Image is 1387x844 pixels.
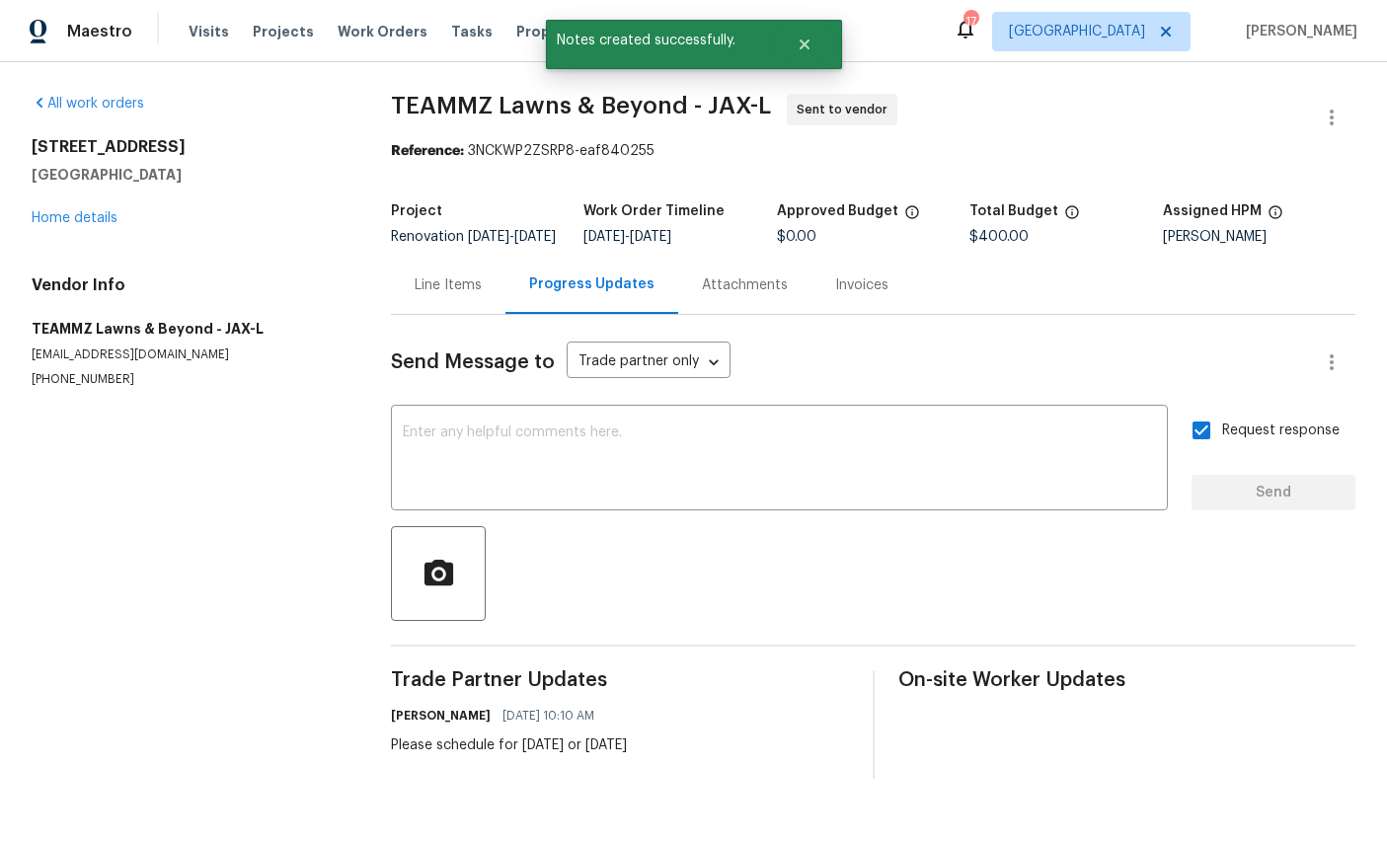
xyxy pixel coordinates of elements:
span: [DATE] [630,230,671,244]
a: All work orders [32,97,144,111]
div: Progress Updates [529,274,655,294]
span: The hpm assigned to this work order. [1268,204,1283,230]
h4: Vendor Info [32,275,344,295]
div: Attachments [702,275,788,295]
a: Home details [32,211,117,225]
div: Line Items [415,275,482,295]
h5: Assigned HPM [1163,204,1262,218]
span: $0.00 [777,230,816,244]
div: Please schedule for [DATE] or [DATE] [391,735,627,755]
span: Notes created successfully. [546,20,772,61]
span: Maestro [67,22,132,41]
p: [EMAIL_ADDRESS][DOMAIN_NAME] [32,346,344,363]
button: Close [772,25,837,64]
h5: Work Order Timeline [583,204,725,218]
span: Sent to vendor [797,100,895,119]
span: TEAMMZ Lawns & Beyond - JAX-L [391,94,771,117]
h5: [GEOGRAPHIC_DATA] [32,165,344,185]
span: $400.00 [969,230,1029,244]
div: [PERSON_NAME] [1163,230,1355,244]
span: - [468,230,556,244]
span: [DATE] [583,230,625,244]
h5: TEAMMZ Lawns & Beyond - JAX-L [32,319,344,339]
h5: Project [391,204,442,218]
div: Trade partner only [567,346,731,379]
div: 3NCKWP2ZSRP8-eaf840255 [391,141,1355,161]
span: Trade Partner Updates [391,670,849,690]
span: [GEOGRAPHIC_DATA] [1009,22,1145,41]
p: [PHONE_NUMBER] [32,371,344,388]
b: Reference: [391,144,464,158]
h6: [PERSON_NAME] [391,706,491,726]
div: 17 [963,12,977,32]
span: Request response [1222,421,1340,441]
span: [PERSON_NAME] [1238,22,1357,41]
span: [DATE] [468,230,509,244]
span: Visits [189,22,229,41]
h2: [STREET_ADDRESS] [32,137,344,157]
span: Properties [516,22,593,41]
span: Send Message to [391,352,555,372]
div: Invoices [835,275,888,295]
span: [DATE] 10:10 AM [502,706,594,726]
h5: Total Budget [969,204,1058,218]
span: Tasks [451,25,493,38]
span: On-site Worker Updates [898,670,1356,690]
span: Projects [253,22,314,41]
span: Work Orders [338,22,427,41]
span: - [583,230,671,244]
span: [DATE] [514,230,556,244]
span: The total cost of line items that have been approved by both Opendoor and the Trade Partner. This... [904,204,920,230]
span: The total cost of line items that have been proposed by Opendoor. This sum includes line items th... [1064,204,1080,230]
span: Renovation [391,230,556,244]
h5: Approved Budget [777,204,898,218]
